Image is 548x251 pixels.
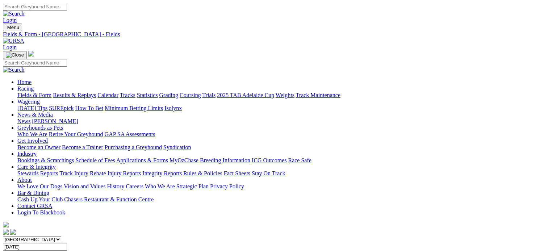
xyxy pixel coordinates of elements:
a: Cash Up Your Club [17,196,63,202]
a: Fact Sheets [224,170,250,176]
a: Purchasing a Greyhound [105,144,162,150]
a: Careers [126,183,143,189]
a: Trials [202,92,216,98]
a: Care & Integrity [17,164,56,170]
a: Login [3,17,17,23]
button: Toggle navigation [3,24,22,31]
span: Menu [7,25,19,30]
a: Statistics [137,92,158,98]
img: logo-grsa-white.png [3,222,9,227]
a: Applications & Forms [116,157,168,163]
input: Search [3,59,67,67]
input: Search [3,3,67,11]
div: Racing [17,92,545,99]
a: ICG Outcomes [252,157,286,163]
a: News & Media [17,112,53,118]
img: facebook.svg [3,229,9,235]
a: We Love Our Dogs [17,183,62,189]
a: Racing [17,85,34,92]
div: News & Media [17,118,545,125]
img: Search [3,67,25,73]
img: logo-grsa-white.png [28,51,34,57]
img: GRSA [3,38,24,44]
input: Select date [3,243,67,251]
a: Rules & Policies [183,170,222,176]
a: Coursing [180,92,201,98]
a: Industry [17,151,37,157]
a: Bar & Dining [17,190,49,196]
a: Results & Replays [53,92,96,98]
a: Home [17,79,32,85]
a: Retire Your Greyhound [49,131,103,137]
a: Wagering [17,99,40,105]
a: Grading [159,92,178,98]
div: About [17,183,545,190]
a: About [17,177,32,183]
div: Care & Integrity [17,170,545,177]
div: Industry [17,157,545,164]
a: Injury Reports [107,170,141,176]
a: Tracks [120,92,135,98]
a: Integrity Reports [142,170,182,176]
a: Greyhounds as Pets [17,125,63,131]
button: Toggle navigation [3,51,27,59]
a: SUREpick [49,105,74,111]
div: Get Involved [17,144,545,151]
a: GAP SA Assessments [105,131,155,137]
a: MyOzChase [170,157,198,163]
div: Greyhounds as Pets [17,131,545,138]
a: Stay On Track [252,170,285,176]
a: Contact GRSA [17,203,52,209]
a: How To Bet [75,105,104,111]
a: Who We Are [17,131,47,137]
a: Minimum Betting Limits [105,105,163,111]
a: Login [3,44,17,50]
a: Who We Are [145,183,175,189]
a: Become an Owner [17,144,60,150]
a: Track Maintenance [296,92,340,98]
a: Syndication [163,144,191,150]
div: Wagering [17,105,545,112]
a: Calendar [97,92,118,98]
a: [DATE] Tips [17,105,47,111]
a: Track Injury Rebate [59,170,106,176]
a: Schedule of Fees [75,157,115,163]
a: Isolynx [164,105,182,111]
a: News [17,118,30,124]
a: Chasers Restaurant & Function Centre [64,196,154,202]
a: Stewards Reports [17,170,58,176]
a: Bookings & Scratchings [17,157,74,163]
a: Login To Blackbook [17,209,65,216]
div: Bar & Dining [17,196,545,203]
a: Breeding Information [200,157,250,163]
a: History [107,183,124,189]
a: Race Safe [288,157,311,163]
a: 2025 TAB Adelaide Cup [217,92,274,98]
a: Fields & Form - [GEOGRAPHIC_DATA] - Fields [3,31,545,38]
a: Get Involved [17,138,48,144]
img: Close [6,52,24,58]
a: Become a Trainer [62,144,103,150]
a: Vision and Values [64,183,105,189]
a: Fields & Form [17,92,51,98]
img: Search [3,11,25,17]
a: Strategic Plan [176,183,209,189]
img: twitter.svg [10,229,16,235]
a: [PERSON_NAME] [32,118,78,124]
a: Privacy Policy [210,183,244,189]
a: Weights [276,92,294,98]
